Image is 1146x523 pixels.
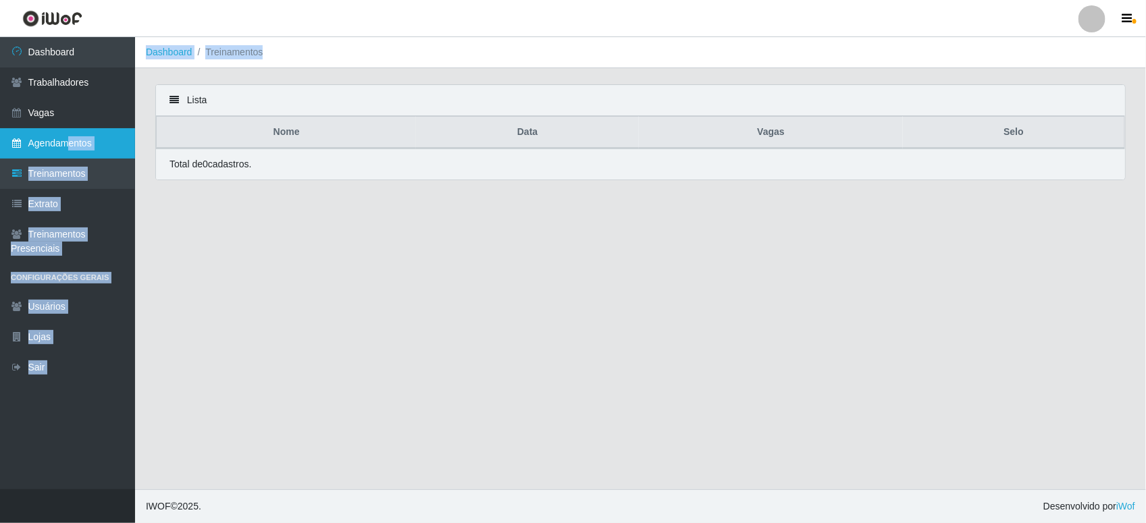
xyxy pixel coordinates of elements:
[416,117,639,148] th: Data
[156,85,1125,116] div: Lista
[1043,499,1135,514] span: Desenvolvido por
[22,10,82,27] img: CoreUI Logo
[146,47,192,57] a: Dashboard
[135,37,1146,68] nav: breadcrumb
[192,45,263,59] li: Treinamentos
[146,499,201,514] span: © 2025 .
[639,117,903,148] th: Vagas
[1116,501,1135,512] a: iWof
[157,117,417,148] th: Nome
[170,157,251,171] p: Total de 0 cadastros.
[903,117,1124,148] th: Selo
[146,501,171,512] span: IWOF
